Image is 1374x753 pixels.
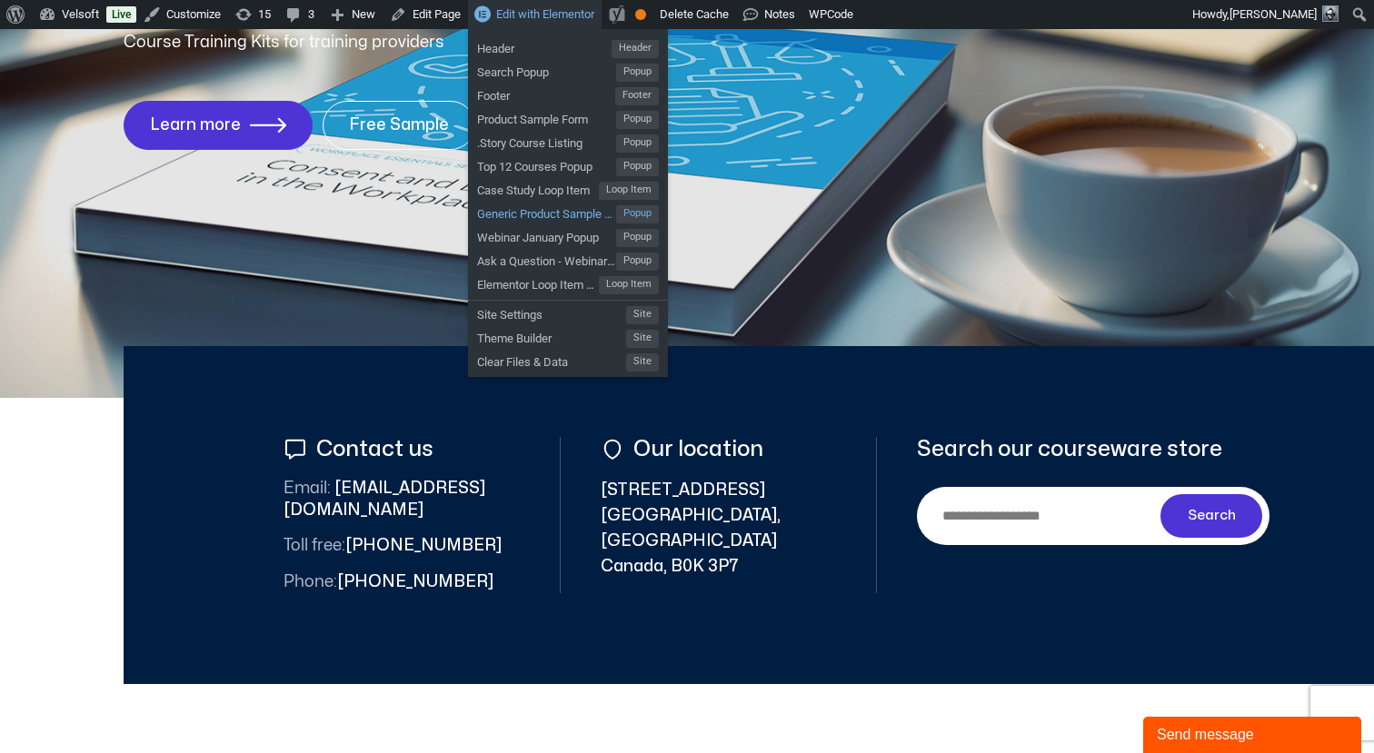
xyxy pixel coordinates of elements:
[477,200,616,223] span: Generic Product Sample Form
[349,116,449,134] span: Free Sample
[468,200,668,223] a: Generic Product Sample FormPopup
[468,105,668,129] a: Product Sample FormPopup
[150,116,241,134] span: Learn more
[124,101,313,150] a: Learn more
[312,437,433,461] span: Contact us
[284,478,520,521] span: [EMAIL_ADDRESS][DOMAIN_NAME]
[468,176,668,200] a: Case Study Loop ItemLoop Item
[468,324,668,348] a: Theme BuilderSite
[284,574,337,590] span: Phone:
[477,35,612,58] span: Header
[477,82,615,105] span: Footer
[477,247,616,271] span: Ask a Question - Webinar [DATE]
[477,271,599,294] span: Elementor Loop Item #27049
[616,205,659,223] span: Popup
[124,30,576,55] p: Course Training Kits for training providers
[284,535,502,557] span: [PHONE_NUMBER]
[616,134,659,153] span: Popup
[468,271,668,294] a: Elementor Loop Item #27049Loop Item
[284,538,345,553] span: Toll free:
[635,9,646,20] div: OK
[284,481,331,496] span: Email:
[106,6,136,23] a: Live
[468,153,668,176] a: Top 12 Courses PopupPopup
[477,58,616,82] span: Search Popup
[496,7,594,21] span: Edit with Elementor
[599,276,659,294] span: Loop Item
[477,223,616,247] span: Webinar January Popup
[601,478,837,580] span: [STREET_ADDRESS] [GEOGRAPHIC_DATA], [GEOGRAPHIC_DATA] Canada, B0K 3P7
[1188,505,1236,527] span: Search
[284,571,493,593] span: [PHONE_NUMBER]
[616,229,659,247] span: Popup
[626,330,659,348] span: Site
[323,101,475,150] a: Free Sample
[1230,7,1317,21] span: [PERSON_NAME]
[477,324,626,348] span: Theme Builder
[1160,494,1262,538] button: Search
[468,129,668,153] a: .Story Course ListingPopup
[477,348,626,372] span: Clear Files & Data
[468,58,668,82] a: Search PopupPopup
[468,247,668,271] a: Ask a Question - Webinar [DATE]Popup
[477,176,599,200] span: Case Study Loop Item
[615,87,659,105] span: Footer
[468,82,668,105] a: FooterFooter
[468,223,668,247] a: Webinar January PopupPopup
[612,40,659,58] span: Header
[599,182,659,200] span: Loop Item
[616,64,659,82] span: Popup
[477,105,616,129] span: Product Sample Form
[468,348,668,372] a: Clear Files & DataSite
[616,253,659,271] span: Popup
[626,306,659,324] span: Site
[616,111,659,129] span: Popup
[477,301,626,324] span: Site Settings
[616,158,659,176] span: Popup
[477,153,616,176] span: Top 12 Courses Popup
[468,301,668,324] a: Site SettingsSite
[629,437,763,461] span: Our location
[626,353,659,372] span: Site
[477,129,616,153] span: .Story Course Listing
[468,35,668,58] a: HeaderHeader
[1143,713,1365,753] iframe: chat widget
[917,437,1222,461] span: Search our courseware store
